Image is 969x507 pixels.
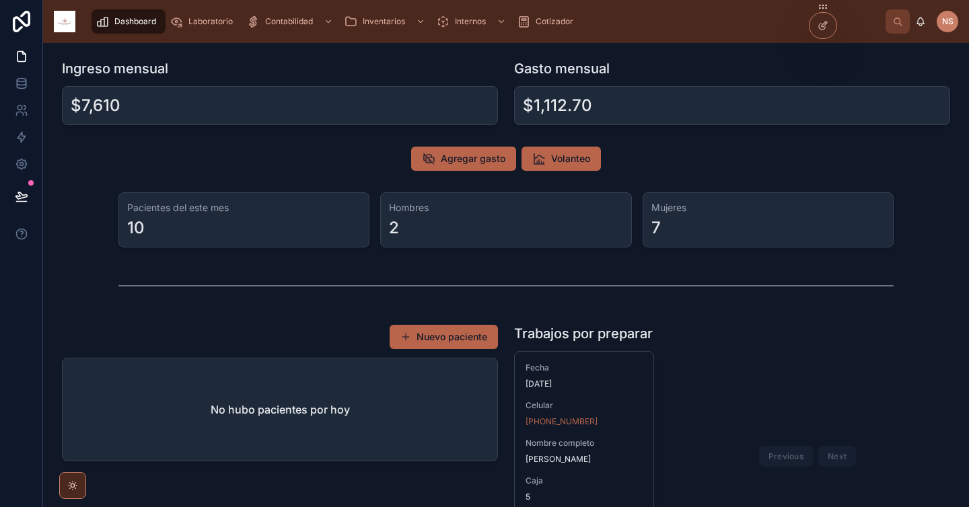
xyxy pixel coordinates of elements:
span: [PERSON_NAME] [526,454,643,465]
button: Nuevo paciente [390,325,498,349]
a: [PHONE_NUMBER] [526,416,598,427]
div: scrollable content [86,7,886,36]
h1: Trabajos por preparar [514,324,653,343]
a: Dashboard [92,9,166,34]
a: Internos [432,9,513,34]
span: Nombre completo [526,438,643,448]
span: Caja [526,475,643,486]
span: Laboratorio [188,16,233,27]
a: Cotizador [513,9,583,34]
span: 5 [526,492,643,502]
a: Inventarios [340,9,432,34]
div: 10 [127,217,145,239]
span: Celular [526,400,643,411]
a: Laboratorio [166,9,242,34]
h3: Pacientes del este mes [127,201,361,214]
h3: Mujeres [651,201,885,214]
div: 2 [389,217,399,239]
h3: Hombres [389,201,622,214]
button: Agregar gasto [411,147,516,171]
span: [DATE] [526,379,643,389]
span: NS [942,16,954,27]
h1: Gasto mensual [514,59,610,78]
span: Volanteo [551,152,590,165]
span: Fecha [526,362,643,373]
span: Contabilidad [265,16,313,27]
a: Contabilidad [242,9,340,34]
h1: Ingreso mensual [62,59,168,78]
span: Dashboard [114,16,156,27]
img: App logo [54,11,75,32]
span: Agregar gasto [441,152,505,165]
span: Cotizador [536,16,573,27]
h2: No hubo pacientes por hoy [211,401,350,418]
div: 7 [651,217,661,239]
div: $1,112.70 [523,95,592,116]
button: Volanteo [522,147,601,171]
span: Internos [455,16,486,27]
div: $7,610 [71,95,120,116]
span: Inventarios [363,16,405,27]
